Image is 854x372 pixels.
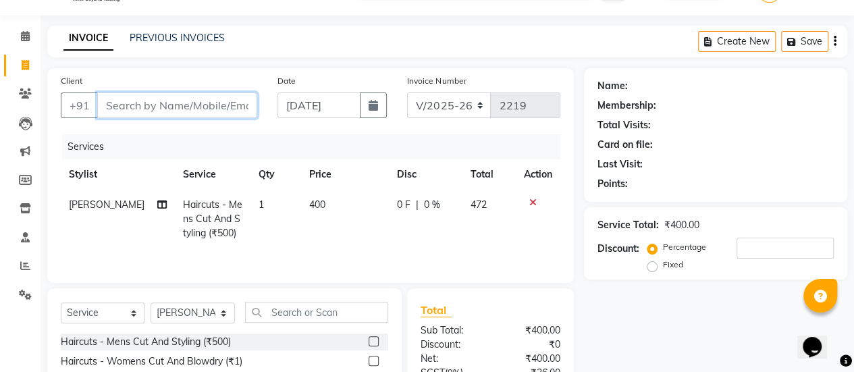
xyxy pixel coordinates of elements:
button: Save [781,31,828,52]
th: Stylist [61,159,175,190]
th: Qty [250,159,301,190]
button: Create New [698,31,776,52]
th: Price [301,159,389,190]
div: Discount: [597,242,639,256]
span: 0 % [424,198,440,212]
div: ₹400.00 [664,218,699,232]
div: Services [62,134,570,159]
th: Disc [389,159,462,190]
label: Date [277,75,296,87]
div: Discount: [410,338,491,352]
label: Percentage [663,241,706,253]
div: Haircuts - Mens Cut And Styling (₹500) [61,335,231,349]
div: Net: [410,352,491,366]
th: Service [175,159,250,190]
div: Haircuts - Womens Cut And Blowdry (₹1) [61,354,242,369]
label: Client [61,75,82,87]
span: [PERSON_NAME] [69,198,144,211]
a: INVOICE [63,26,113,51]
input: Search by Name/Mobile/Email/Code [97,92,257,118]
button: +91 [61,92,99,118]
div: ₹400.00 [490,352,570,366]
th: Action [516,159,560,190]
span: 1 [259,198,264,211]
div: Last Visit: [597,157,643,171]
div: Card on file: [597,138,653,152]
div: ₹0 [490,338,570,352]
span: 400 [309,198,325,211]
iframe: chat widget [797,318,840,358]
th: Total [462,159,516,190]
div: ₹400.00 [490,323,570,338]
input: Search or Scan [245,302,388,323]
div: Points: [597,177,628,191]
label: Invoice Number [407,75,466,87]
div: Membership: [597,99,656,113]
div: Sub Total: [410,323,491,338]
label: Fixed [663,259,683,271]
a: PREVIOUS INVOICES [130,32,225,44]
span: 472 [470,198,486,211]
span: 0 F [397,198,410,212]
div: Name: [597,79,628,93]
span: Haircuts - Mens Cut And Styling (₹500) [183,198,242,239]
span: Total [421,303,452,317]
div: Total Visits: [597,118,651,132]
span: | [416,198,419,212]
div: Service Total: [597,218,659,232]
